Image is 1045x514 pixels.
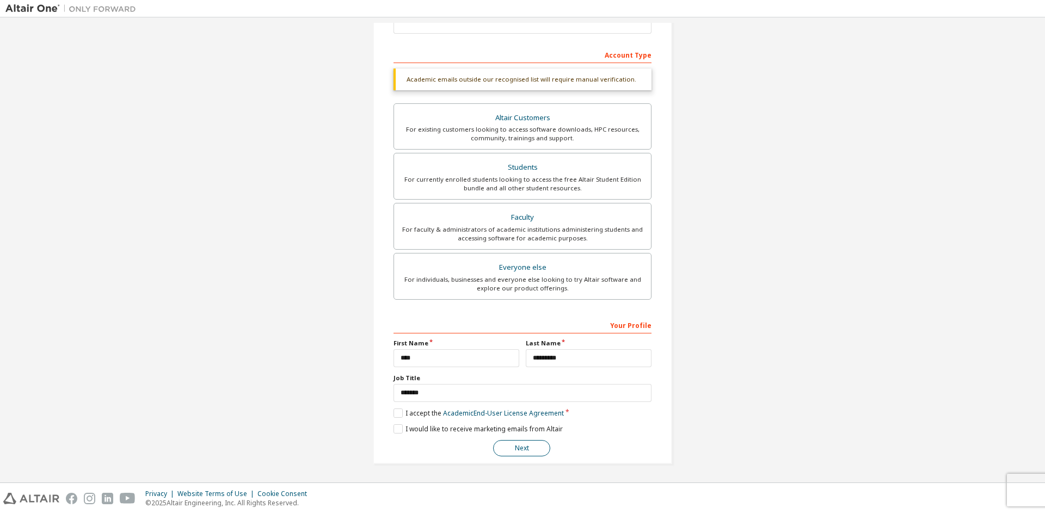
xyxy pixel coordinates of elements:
div: Privacy [145,490,177,498]
p: © 2025 Altair Engineering, Inc. All Rights Reserved. [145,498,313,507]
label: I accept the [394,408,564,418]
div: For currently enrolled students looking to access the free Altair Student Edition bundle and all ... [401,175,644,193]
div: For individuals, businesses and everyone else looking to try Altair software and explore our prod... [401,275,644,293]
label: I would like to receive marketing emails from Altair [394,424,563,434]
label: Last Name [526,339,651,348]
div: Faculty [401,210,644,225]
label: First Name [394,339,519,348]
div: Cookie Consent [257,490,313,498]
div: Altair Customers [401,110,644,126]
div: Website Terms of Use [177,490,257,498]
img: instagram.svg [84,493,95,504]
div: Academic emails outside our recognised list will require manual verification. [394,69,651,90]
div: For existing customers looking to access software downloads, HPC resources, community, trainings ... [401,125,644,143]
img: altair_logo.svg [3,493,59,504]
label: Job Title [394,374,651,382]
button: Next [493,440,550,456]
div: Students [401,160,644,175]
div: Your Profile [394,316,651,333]
img: linkedin.svg [102,493,113,504]
img: youtube.svg [120,493,136,504]
div: For faculty & administrators of academic institutions administering students and accessing softwa... [401,225,644,243]
img: Altair One [5,3,142,14]
a: Academic End-User License Agreement [443,408,564,418]
div: Everyone else [401,260,644,275]
img: facebook.svg [66,493,77,504]
div: Account Type [394,46,651,63]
